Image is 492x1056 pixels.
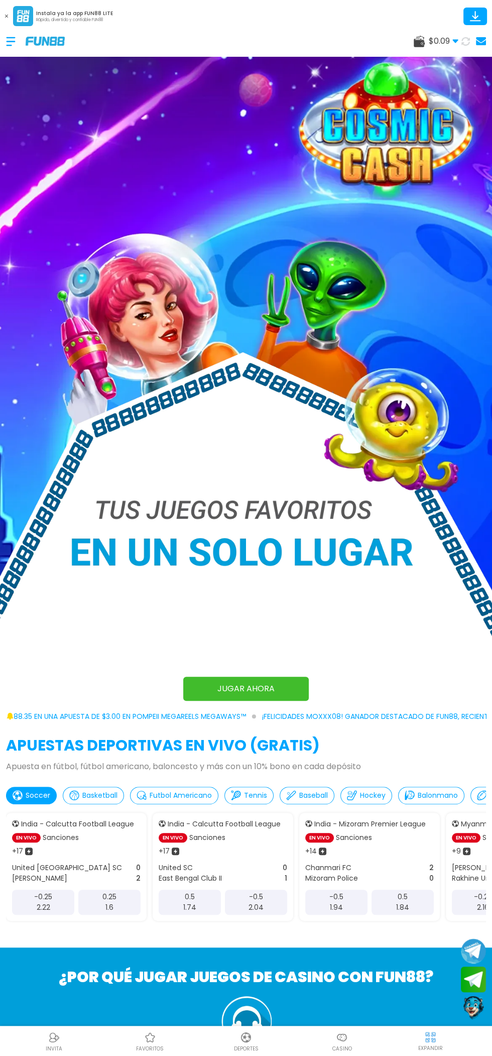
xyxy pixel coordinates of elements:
p: -0.5 [329,892,343,902]
h2: APUESTAS DEPORTIVAS EN VIVO (gratis) [6,734,486,757]
button: Soccer [6,787,57,804]
button: Baseball [280,787,334,804]
p: 2 [136,873,141,884]
p: INVITA [46,1045,62,1052]
img: App Logo [13,6,33,26]
p: 1.6 [105,902,113,913]
h2: ¿POR QUÉ JUGAR JUEGOS DE CASINO CON FUN88? [6,966,486,988]
button: Hockey [340,787,392,804]
p: Chanmari FC [305,863,351,873]
p: Tennis [244,790,267,801]
p: + 14 [305,846,317,857]
p: 0.5 [398,892,408,902]
p: 2.04 [249,902,264,913]
p: + 9 [452,846,461,857]
button: Tennis [224,787,274,804]
p: Hockey [360,790,386,801]
img: Atención al cliente [221,996,272,1046]
p: India - Calcutta Football League [21,819,134,829]
img: Deportes [240,1031,252,1043]
p: 1.84 [396,902,409,913]
p: 0.5 [185,892,195,902]
p: United [GEOGRAPHIC_DATA] SC [12,863,122,873]
p: + 17 [159,846,170,857]
button: Join telegram channel [461,938,486,964]
p: EN VIVO [12,833,41,842]
p: Baseball [299,790,328,801]
img: Referral [48,1031,60,1043]
p: 1 [285,873,287,884]
p: India - Calcutta Football League [168,819,281,829]
p: Rápido, divertido y confiable FUN88 [36,17,113,23]
p: -0.25 [474,892,492,902]
a: DeportesDeportesDeportes [198,1030,294,1052]
p: EN VIVO [305,833,334,842]
p: 0.25 [102,892,116,902]
p: Casino [332,1045,352,1052]
p: 0 [283,863,287,873]
a: Casino FavoritosCasino Favoritosfavoritos [102,1030,198,1052]
img: Casino [336,1031,348,1043]
p: Sanciones [43,832,79,843]
p: 2.22 [37,902,50,913]
p: favoritos [136,1045,164,1052]
p: Deportes [233,1045,258,1052]
p: East Bengal Club II [159,873,222,884]
button: Futbol Americano [130,787,218,804]
p: United SC [159,863,193,873]
p: Sanciones [189,832,225,843]
p: 0 [136,863,141,873]
p: 2.16 [477,902,489,913]
p: EN VIVO [159,833,187,842]
button: Basketball [63,787,124,804]
p: Instala ya la app FUN88 LITE [36,10,113,17]
p: EXPANDIR [418,1044,443,1052]
p: 1.74 [183,902,196,913]
p: India - Mizoram Premier League [314,819,426,829]
img: hide [424,1031,437,1043]
p: -0.25 [34,892,52,902]
button: Contact customer service [461,995,486,1021]
p: Balonmano [418,790,458,801]
p: Basketball [82,790,117,801]
a: JUGAR AHORA [183,677,309,701]
a: ReferralReferralINVITA [6,1030,102,1052]
p: Mizoram Police [305,873,358,884]
p: 0 [429,873,434,884]
img: Company Logo [26,37,65,45]
p: 2 [429,863,434,873]
p: + 17 [12,846,23,857]
button: Join telegram [461,967,486,993]
span: $ 0.09 [429,35,458,47]
p: -0.5 [249,892,263,902]
img: Casino Favoritos [144,1031,156,1043]
p: EN VIVO [452,833,480,842]
a: CasinoCasinoCasino [294,1030,390,1052]
p: Soccer [26,790,50,801]
p: Apuesta en fútbol, fútbol americano, baloncesto y más con un 10% bono en cada depósito [6,761,486,773]
p: Futbol Americano [150,790,212,801]
button: Balonmano [398,787,464,804]
p: Sanciones [336,832,372,843]
p: 1.94 [330,902,343,913]
p: [PERSON_NAME] [12,873,67,884]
